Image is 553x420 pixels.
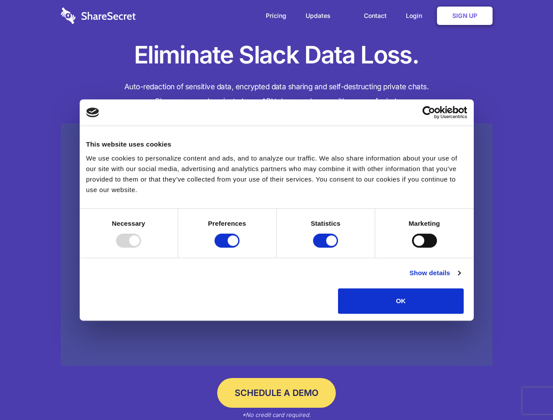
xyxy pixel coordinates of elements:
img: logo-wordmark-white-trans-d4663122ce5f474addd5e946df7df03e33cb6a1c49d2221995e7729f52c070b2.svg [61,7,136,24]
div: We use cookies to personalize content and ads, and to analyze our traffic. We also share informat... [86,153,467,195]
div: This website uses cookies [86,139,467,150]
a: Show details [409,268,460,278]
button: OK [338,288,464,314]
img: logo [86,108,99,117]
strong: Marketing [409,220,440,227]
a: Usercentrics Cookiebot - opens in a new window [391,106,467,119]
a: Wistia video thumbnail [61,123,493,366]
em: *No credit card required. [242,411,311,418]
a: Login [397,2,435,29]
strong: Preferences [208,220,246,227]
a: Contact [355,2,395,29]
a: Sign Up [437,7,493,25]
h1: Eliminate Slack Data Loss. [61,39,493,71]
strong: Statistics [311,220,341,227]
a: Pricing [257,2,295,29]
h4: Auto-redaction of sensitive data, encrypted data sharing and self-destructing private chats. Shar... [61,80,493,108]
strong: Necessary [112,220,145,227]
a: Schedule a Demo [217,378,336,408]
